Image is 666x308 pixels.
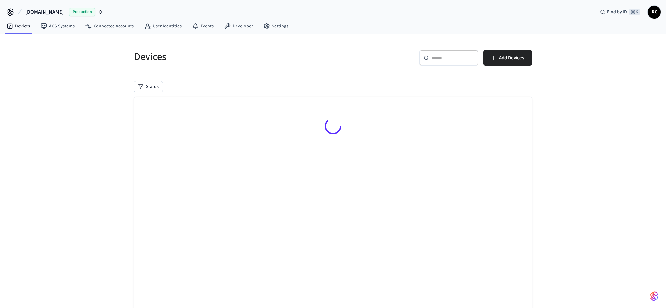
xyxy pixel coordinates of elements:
img: SeamLogoGradient.69752ec5.svg [650,291,658,301]
span: RC [648,6,660,18]
span: ⌘ K [629,9,640,15]
a: Devices [1,20,35,32]
span: Add Devices [499,54,524,62]
button: Add Devices [483,50,532,66]
div: Find by ID⌘ K [595,6,645,18]
a: Connected Accounts [80,20,139,32]
a: Developer [219,20,258,32]
span: [DOMAIN_NAME] [26,8,64,16]
span: Find by ID [607,9,627,15]
a: ACS Systems [35,20,80,32]
a: Events [187,20,219,32]
a: User Identities [139,20,187,32]
button: Status [134,81,163,92]
button: RC [648,6,661,19]
h5: Devices [134,50,329,63]
a: Settings [258,20,293,32]
span: Production [69,8,95,16]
